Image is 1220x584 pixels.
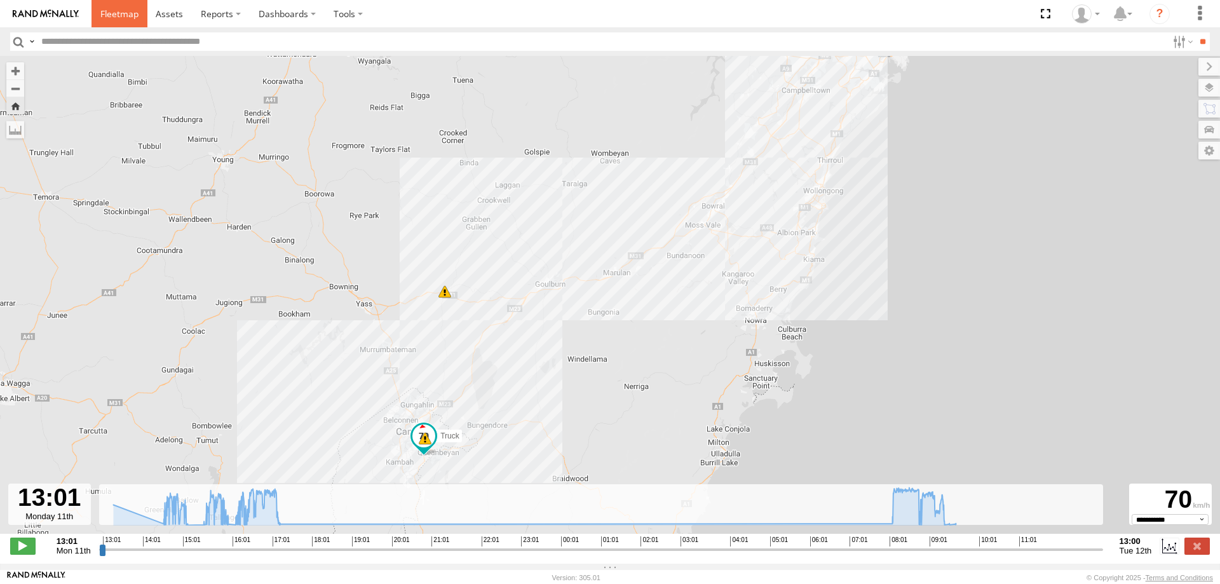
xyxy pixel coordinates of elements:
[1087,574,1213,581] div: © Copyright 2025 -
[392,536,410,547] span: 20:01
[1149,4,1170,24] i: ?
[552,574,600,581] div: Version: 305.01
[1131,486,1210,514] div: 70
[601,536,619,547] span: 01:01
[419,432,431,445] div: 9
[440,431,459,440] span: Truck
[1120,536,1152,546] strong: 13:00
[312,536,330,547] span: 18:01
[273,536,290,547] span: 17:01
[27,32,37,51] label: Search Query
[10,538,36,554] label: Play/Stop
[6,79,24,97] button: Zoom out
[1198,142,1220,160] label: Map Settings
[979,536,997,547] span: 10:01
[6,121,24,139] label: Measure
[57,546,91,555] span: Mon 11th Aug 2025
[57,536,91,546] strong: 13:01
[233,536,250,547] span: 16:01
[183,536,201,547] span: 15:01
[1067,4,1104,24] div: David Perry
[1184,538,1210,554] label: Close
[482,536,499,547] span: 22:01
[1120,546,1152,555] span: Tue 12th Aug 2025
[1168,32,1195,51] label: Search Filter Options
[890,536,907,547] span: 08:01
[850,536,867,547] span: 07:01
[13,10,79,18] img: rand-logo.svg
[143,536,161,547] span: 14:01
[1019,536,1037,547] span: 11:01
[103,536,121,547] span: 13:01
[1146,574,1213,581] a: Terms and Conditions
[640,536,658,547] span: 02:01
[730,536,748,547] span: 04:01
[6,97,24,114] button: Zoom Home
[6,62,24,79] button: Zoom in
[521,536,539,547] span: 23:01
[561,536,579,547] span: 00:01
[681,536,698,547] span: 03:01
[431,536,449,547] span: 21:01
[352,536,370,547] span: 19:01
[810,536,828,547] span: 06:01
[930,536,947,547] span: 09:01
[7,571,65,584] a: Visit our Website
[770,536,788,547] span: 05:01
